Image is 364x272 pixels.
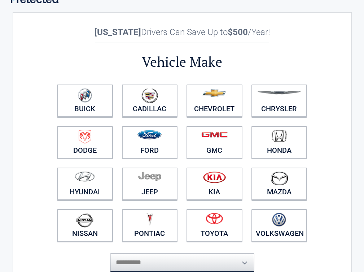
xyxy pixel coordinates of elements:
a: Honda [251,126,307,159]
img: jeep [138,171,161,181]
b: $500 [228,27,248,37]
img: dodge [79,130,91,144]
img: honda [272,130,287,142]
img: toyota [206,213,223,224]
a: Pontiac [122,209,178,242]
a: Toyota [187,209,242,242]
img: mazda [270,171,288,185]
img: nissan [76,213,93,228]
img: gmc [201,131,228,138]
a: Jeep [122,168,178,200]
a: Volkswagen [251,209,307,242]
img: volkswagen [272,213,286,227]
a: Chrysler [251,85,307,117]
img: pontiac [146,213,153,226]
a: Dodge [57,126,113,159]
a: Buick [57,85,113,117]
b: [US_STATE] [95,27,141,37]
img: cadillac [141,88,158,103]
img: chevrolet [202,89,227,97]
img: buick [78,88,92,103]
a: Mazda [251,168,307,200]
a: Nissan [57,209,113,242]
img: chrysler [257,91,301,95]
a: Hyundai [57,168,113,200]
h2: Vehicle Make [53,53,312,71]
a: Ford [122,126,178,159]
h2: Drivers Can Save Up to /Year [53,27,312,37]
a: Cadillac [122,85,178,117]
a: Chevrolet [187,85,242,117]
img: ford [137,130,162,139]
a: Kia [187,168,242,200]
img: kia [203,171,226,183]
img: hyundai [75,171,95,182]
a: GMC [187,126,242,159]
